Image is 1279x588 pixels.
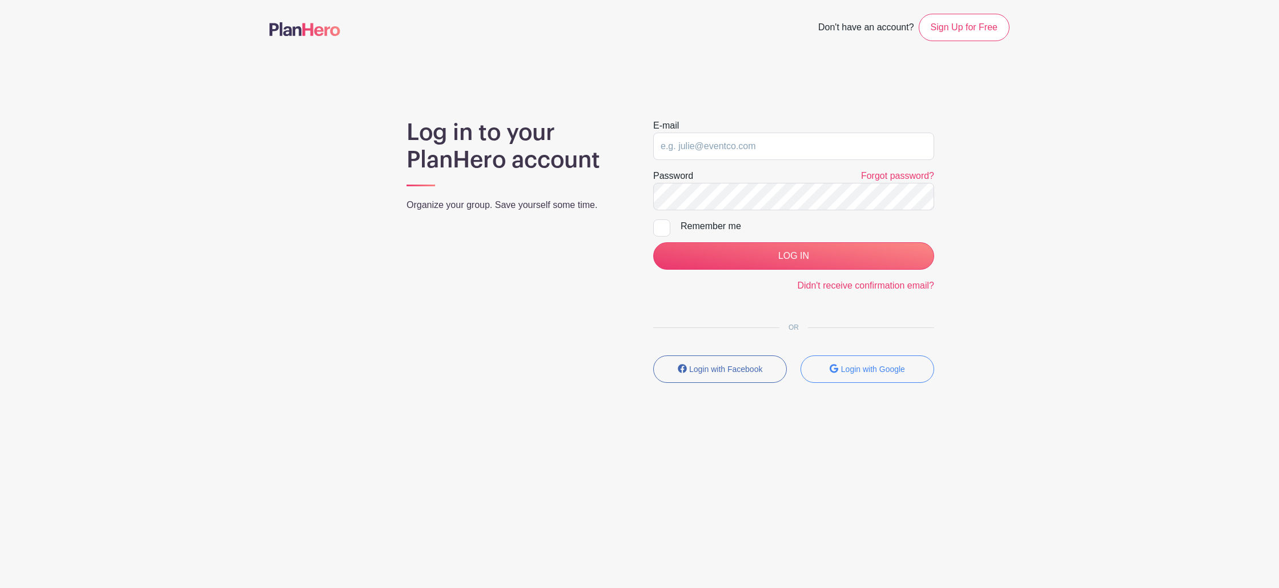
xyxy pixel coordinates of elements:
[653,119,679,133] label: E-mail
[689,365,762,374] small: Login with Facebook
[861,171,934,181] a: Forgot password?
[919,14,1009,41] a: Sign Up for Free
[653,133,934,160] input: e.g. julie@eventco.com
[779,323,808,331] span: OR
[407,119,626,174] h1: Log in to your PlanHero account
[653,169,693,183] label: Password
[818,16,914,41] span: Don't have an account?
[407,198,626,212] p: Organize your group. Save yourself some time.
[681,219,934,233] div: Remember me
[797,281,934,290] a: Didn't receive confirmation email?
[841,365,905,374] small: Login with Google
[653,355,787,383] button: Login with Facebook
[270,22,340,36] img: logo-507f7623f17ff9eddc593b1ce0a138ce2505c220e1c5a4e2b4648c50719b7d32.svg
[801,355,934,383] button: Login with Google
[653,242,934,270] input: LOG IN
